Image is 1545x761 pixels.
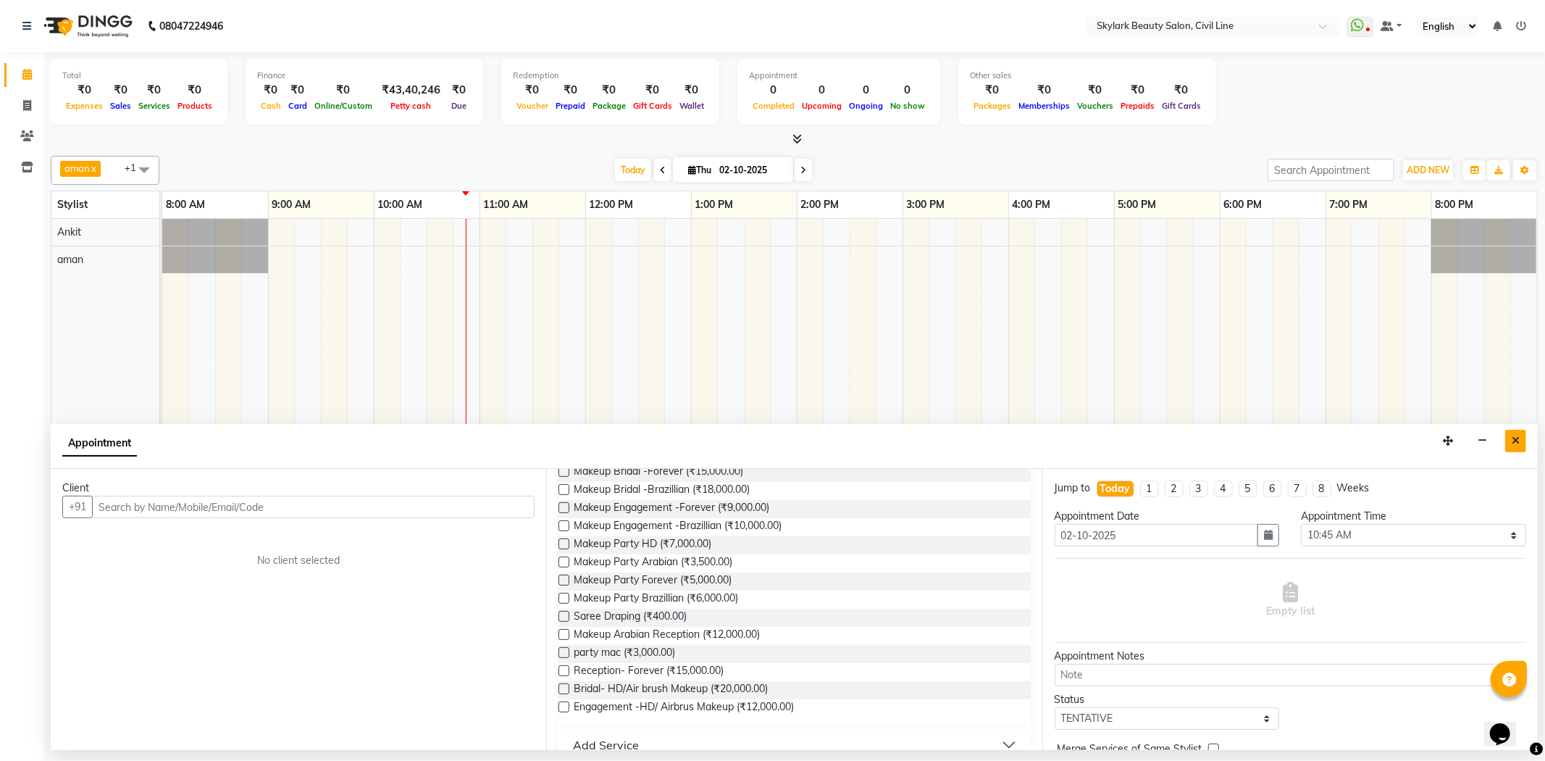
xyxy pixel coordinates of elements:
[574,591,738,609] span: Makeup Party Brazillian (₹6,000.00)
[1263,481,1282,497] li: 6
[574,500,769,518] span: Makeup Engagement -Forever (₹9,000.00)
[798,101,845,111] span: Upcoming
[692,194,737,215] a: 1:00 PM
[1337,481,1370,496] div: Weeks
[159,6,223,46] b: 08047224946
[62,431,137,457] span: Appointment
[552,82,589,99] div: ₹0
[1158,82,1205,99] div: ₹0
[1312,481,1331,497] li: 8
[174,101,216,111] span: Products
[574,627,760,645] span: Makeup Arabian Reception (₹12,000.00)
[1301,509,1526,524] div: Appointment Time
[1432,194,1478,215] a: 8:00 PM
[92,496,535,518] input: Search by Name/Mobile/Email/Code
[574,518,782,536] span: Makeup Engagement -Brazillian (₹10,000.00)
[269,194,315,215] a: 9:00 AM
[106,82,135,99] div: ₹0
[574,573,732,591] span: Makeup Party Forever (₹5,000.00)
[903,194,949,215] a: 3:00 PM
[311,82,376,99] div: ₹0
[586,194,637,215] a: 12:00 PM
[1403,160,1453,180] button: ADD NEW
[257,70,472,82] div: Finance
[376,82,446,99] div: ₹43,40,246
[684,165,715,175] span: Thu
[629,82,676,99] div: ₹0
[1214,481,1233,497] li: 4
[749,70,929,82] div: Appointment
[1266,582,1315,619] span: Empty list
[162,194,209,215] a: 8:00 AM
[1158,101,1205,111] span: Gift Cards
[57,198,88,211] span: Stylist
[887,101,929,111] span: No show
[564,732,1024,758] button: Add Service
[1055,524,1259,546] input: yyyy-mm-dd
[125,162,147,173] span: +1
[970,82,1015,99] div: ₹0
[90,162,96,174] a: x
[62,70,216,82] div: Total
[64,162,90,174] span: aman
[513,101,552,111] span: Voucher
[1239,481,1257,497] li: 5
[257,101,285,111] span: Cash
[106,101,135,111] span: Sales
[1189,481,1208,497] li: 3
[1484,703,1531,747] iframe: chat widget
[285,101,311,111] span: Card
[1009,194,1055,215] a: 4:00 PM
[135,82,174,99] div: ₹0
[513,70,708,82] div: Redemption
[845,82,887,99] div: 0
[574,536,711,554] span: Makeup Party HD (₹7,000.00)
[1220,194,1266,215] a: 6:00 PM
[135,101,174,111] span: Services
[57,225,81,238] span: Ankit
[970,101,1015,111] span: Packages
[1073,101,1117,111] span: Vouchers
[1015,82,1073,99] div: ₹0
[446,82,472,99] div: ₹0
[57,253,83,266] span: aman
[1117,82,1158,99] div: ₹0
[448,101,470,111] span: Due
[1288,481,1307,497] li: 7
[1140,481,1159,497] li: 1
[676,101,708,111] span: Wallet
[589,101,629,111] span: Package
[1407,165,1449,175] span: ADD NEW
[374,194,427,215] a: 10:00 AM
[1100,481,1131,496] div: Today
[97,553,500,568] div: No client selected
[1073,82,1117,99] div: ₹0
[1117,101,1158,111] span: Prepaids
[311,101,376,111] span: Online/Custom
[797,194,843,215] a: 2:00 PM
[629,101,676,111] span: Gift Cards
[887,82,929,99] div: 0
[1268,159,1394,181] input: Search Appointment
[62,82,106,99] div: ₹0
[480,194,532,215] a: 11:00 AM
[1505,430,1526,452] button: Close
[574,681,768,699] span: Bridal- HD/Air brush Makeup (₹20,000.00)
[62,101,106,111] span: Expenses
[574,663,724,681] span: Reception- Forever (₹15,000.00)
[552,101,589,111] span: Prepaid
[715,159,787,181] input: 2025-10-02
[574,699,794,718] span: Engagement -HD/ Airbrus Makeup (₹12,000.00)
[37,6,136,46] img: logo
[257,82,285,99] div: ₹0
[574,482,750,500] span: Makeup Bridal -Brazillian (₹18,000.00)
[388,101,435,111] span: Petty cash
[1115,194,1160,215] a: 5:00 PM
[615,159,651,181] span: Today
[1058,741,1202,760] span: Merge Services of Same Stylist
[749,82,798,99] div: 0
[62,496,93,518] button: +91
[1055,509,1280,524] div: Appointment Date
[573,736,639,754] div: Add Service
[1326,194,1372,215] a: 7:00 PM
